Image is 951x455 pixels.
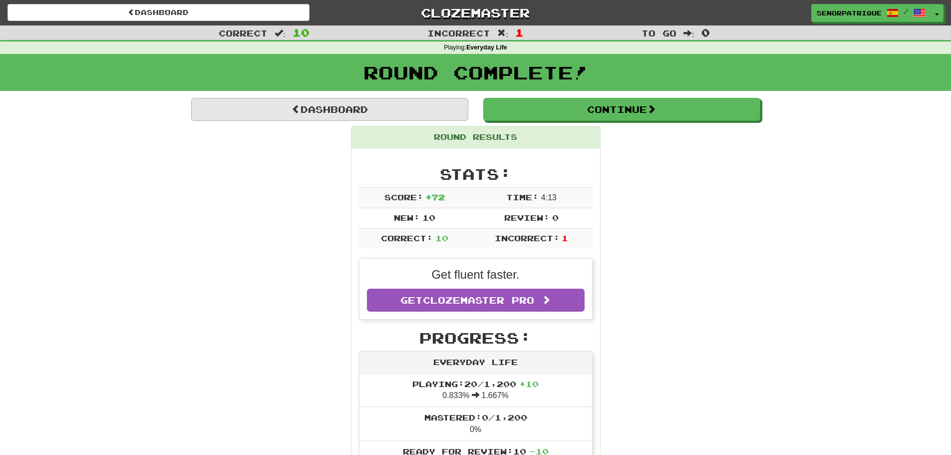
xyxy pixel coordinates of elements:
span: 10 [435,233,448,243]
span: Correct [219,28,268,38]
li: 0.833% 1.667% [359,374,592,408]
a: Dashboard [7,4,310,21]
span: Incorrect: [495,233,560,243]
h1: Round Complete! [3,62,948,82]
span: Correct: [381,233,433,243]
span: Review: [504,213,550,222]
a: senorpatrique / [811,4,931,22]
span: : [497,29,508,37]
span: Playing: 20 / 1,200 [412,379,539,389]
a: GetClozemaster Pro [367,289,585,312]
li: 0% [359,407,592,441]
span: To go [641,28,676,38]
span: + 10 [519,379,539,389]
span: 1 [515,26,524,38]
span: 0 [552,213,559,222]
span: Time: [506,192,539,202]
span: 1 [562,233,568,243]
h2: Stats: [359,166,593,182]
button: Continue [483,98,760,121]
span: 4 : 13 [541,193,557,202]
a: Dashboard [191,98,468,121]
span: + 72 [425,192,445,202]
strong: Everyday Life [466,44,507,51]
span: 0 [701,26,710,38]
span: Score: [384,192,423,202]
span: senorpatrique [817,8,882,17]
div: Round Results [351,126,600,148]
span: 10 [422,213,435,222]
span: 10 [293,26,310,38]
span: / [904,8,909,15]
span: Mastered: 0 / 1,200 [424,413,527,422]
p: Get fluent faster. [367,266,585,283]
a: Clozemaster [324,4,627,21]
span: Incorrect [427,28,490,38]
div: Everyday Life [359,352,592,374]
span: : [275,29,286,37]
h2: Progress: [359,330,593,346]
span: Clozemaster Pro [423,295,534,306]
span: New: [394,213,420,222]
span: : [683,29,694,37]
